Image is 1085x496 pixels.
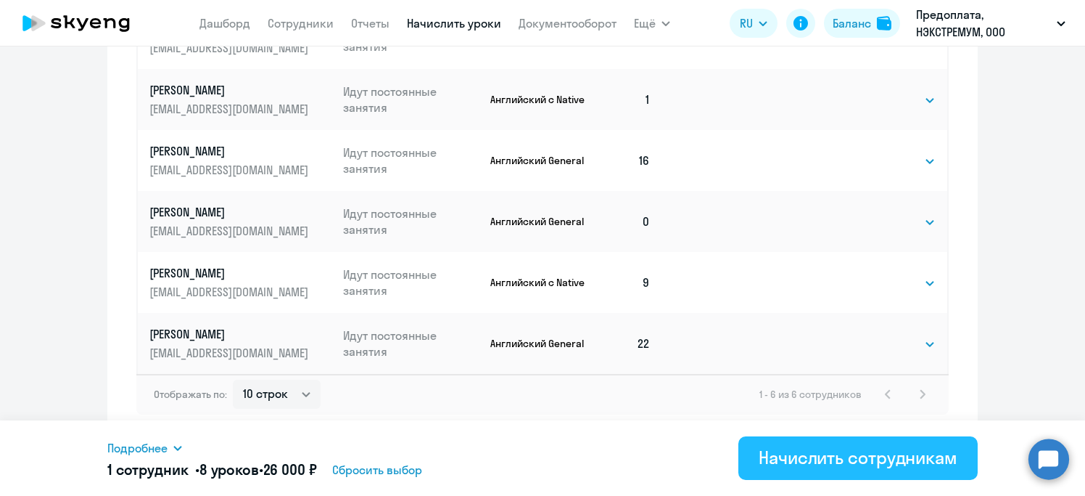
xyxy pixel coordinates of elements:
span: Отображать по: [154,388,227,401]
button: Ещё [634,9,670,38]
img: balance [877,16,891,31]
p: Идут постоянные занятия [343,84,479,115]
span: 1 - 6 из 6 сотрудников [759,388,862,401]
button: Начислить сотрудникам [738,436,978,480]
p: [EMAIL_ADDRESS][DOMAIN_NAME] [149,40,312,56]
p: Идут постоянные занятия [343,267,479,298]
p: Английский General [490,337,588,350]
a: Отчеты [351,16,389,31]
a: [PERSON_NAME][EMAIL_ADDRESS][DOMAIN_NAME] [149,326,331,361]
p: Английский с Native [490,276,588,289]
button: Предоплата, НЭКСТРЕМУМ, ООО [909,6,1073,41]
a: Начислить уроки [407,16,501,31]
p: Идут постоянные занятия [343,328,479,359]
span: Подробнее [107,439,168,457]
a: Сотрудники [268,16,334,31]
td: 16 [588,130,662,191]
a: [PERSON_NAME][EMAIL_ADDRESS][DOMAIN_NAME] [149,82,331,117]
span: 8 уроков [199,460,259,479]
td: 22 [588,313,662,374]
p: Английский с Native [490,93,588,106]
div: Начислить сотрудникам [759,446,957,469]
p: [PERSON_NAME] [149,204,312,220]
p: Английский General [490,215,588,228]
p: [EMAIL_ADDRESS][DOMAIN_NAME] [149,284,312,300]
a: [PERSON_NAME][EMAIL_ADDRESS][DOMAIN_NAME] [149,143,331,178]
span: Ещё [634,15,656,32]
td: 1 [588,69,662,130]
p: [EMAIL_ADDRESS][DOMAIN_NAME] [149,223,312,239]
div: Баланс [833,15,871,32]
a: Документооборот [519,16,616,31]
a: Дашборд [199,16,250,31]
span: RU [740,15,753,32]
span: Сбросить выбор [332,461,422,479]
a: [PERSON_NAME][EMAIL_ADDRESS][DOMAIN_NAME] [149,204,331,239]
td: 9 [588,252,662,313]
p: [EMAIL_ADDRESS][DOMAIN_NAME] [149,345,312,361]
h5: 1 сотрудник • • [107,460,316,480]
p: [PERSON_NAME] [149,265,312,281]
p: Английский General [490,154,588,167]
button: RU [730,9,777,38]
a: [PERSON_NAME][EMAIL_ADDRESS][DOMAIN_NAME] [149,265,331,300]
p: Идут постоянные занятия [343,145,479,176]
p: [EMAIL_ADDRESS][DOMAIN_NAME] [149,162,312,178]
p: Предоплата, НЭКСТРЕМУМ, ООО [916,6,1051,41]
p: [EMAIL_ADDRESS][DOMAIN_NAME] [149,101,312,117]
p: [PERSON_NAME] [149,82,312,98]
td: 0 [588,191,662,252]
span: 26 000 ₽ [263,460,317,479]
p: Идут постоянные занятия [343,206,479,237]
p: [PERSON_NAME] [149,326,312,342]
button: Балансbalance [824,9,900,38]
p: [PERSON_NAME] [149,143,312,159]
